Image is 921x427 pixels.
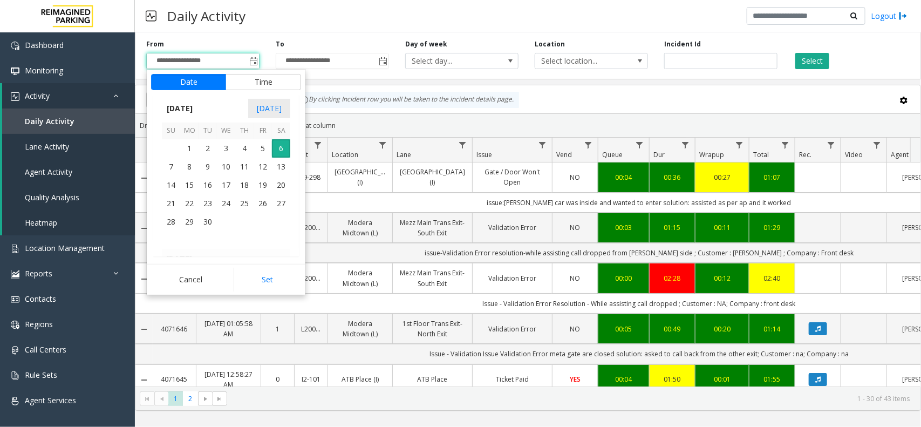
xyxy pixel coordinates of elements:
a: 01:15 [656,222,688,233]
a: Validation Error [479,222,545,233]
a: Logout [871,10,908,22]
td: Wednesday, September 17, 2025 [217,176,235,194]
th: Mo [180,123,199,139]
label: Day of week [405,39,447,49]
img: 'icon' [11,397,19,405]
th: [DATE] [162,249,290,268]
div: Data table [135,138,920,387]
a: L20000500 [301,324,321,334]
span: 6 [272,139,290,158]
span: Video [845,150,863,159]
label: Incident Id [664,39,701,49]
a: Activity [2,83,135,109]
span: 13 [272,158,290,176]
a: NO [559,324,591,334]
span: Rec. [799,150,811,159]
img: 'icon' [11,67,19,76]
a: 00:27 [702,172,742,182]
span: Reports [25,268,52,279]
span: 24 [217,194,235,213]
button: Cancel [151,268,230,292]
a: YES [559,374,591,384]
label: To [276,39,284,49]
span: 27 [272,194,290,213]
td: Friday, September 26, 2025 [254,194,272,213]
a: Lot Filter Menu [311,138,325,152]
span: Rule Sets [25,370,57,380]
td: Tuesday, September 9, 2025 [199,158,217,176]
span: Lane [397,150,411,159]
a: Heatmap [2,210,135,235]
span: Location Management [25,243,105,253]
td: Saturday, September 20, 2025 [272,176,290,194]
a: Validation Error [479,324,545,334]
a: NO [559,273,591,283]
td: Thursday, September 25, 2025 [235,194,254,213]
span: Issue [476,150,492,159]
span: 20 [272,176,290,194]
span: 18 [235,176,254,194]
td: Friday, September 5, 2025 [254,139,272,158]
span: 3 [217,139,235,158]
img: 'icon' [11,371,19,380]
span: [DATE] [248,99,290,118]
a: 00:11 [702,222,742,233]
a: I2-101 [301,374,321,384]
span: Monitoring [25,65,63,76]
span: [DATE] [162,100,197,117]
a: 00:00 [605,273,643,283]
td: Sunday, September 21, 2025 [162,194,180,213]
div: 00:04 [605,374,643,384]
td: Saturday, September 6, 2025 [272,139,290,158]
div: 00:20 [702,324,742,334]
td: Wednesday, September 10, 2025 [217,158,235,176]
a: Video Filter Menu [870,138,884,152]
img: 'icon' [11,245,19,253]
td: Friday, September 19, 2025 [254,176,272,194]
span: Vend [556,150,572,159]
span: 21 [162,194,180,213]
th: Sa [272,123,290,139]
span: YES [570,375,581,384]
span: 28 [162,213,180,231]
td: Saturday, September 27, 2025 [272,194,290,213]
a: [GEOGRAPHIC_DATA] (I) [399,167,466,187]
span: 7 [162,158,180,176]
span: NO [570,324,581,334]
a: Mezz Main Trans Exit- South Exit [399,218,466,238]
a: Gate / Door Won't Open [479,167,545,187]
span: 5 [254,139,272,158]
a: Lane Activity [2,134,135,159]
a: Rec. Filter Menu [824,138,838,152]
label: Location [535,39,565,49]
span: 9 [199,158,217,176]
a: 1st Floor Trans Exit- North Exit [399,318,466,339]
span: 4 [235,139,254,158]
a: 00:49 [656,324,688,334]
a: Queue Filter Menu [632,138,647,152]
span: Go to the next page [201,395,210,403]
span: 23 [199,194,217,213]
span: 2 [199,139,217,158]
span: NO [570,274,581,283]
td: Monday, September 1, 2025 [180,139,199,158]
a: Mezz Main Trans Exit- South Exit [399,268,466,288]
a: Vend Filter Menu [581,138,596,152]
span: Agent Activity [25,167,72,177]
span: Agent [891,150,909,159]
span: 30 [199,213,217,231]
a: NO [559,222,591,233]
div: 01:50 [656,374,688,384]
a: 02:28 [656,273,688,283]
span: Go to the last page [213,391,227,406]
a: Ticket Paid [479,374,545,384]
img: 'icon' [11,92,19,101]
a: NO [559,172,591,182]
td: Monday, September 22, 2025 [180,194,199,213]
div: 01:07 [756,172,788,182]
a: Collapse Details [135,224,153,233]
span: Go to the last page [215,395,224,403]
